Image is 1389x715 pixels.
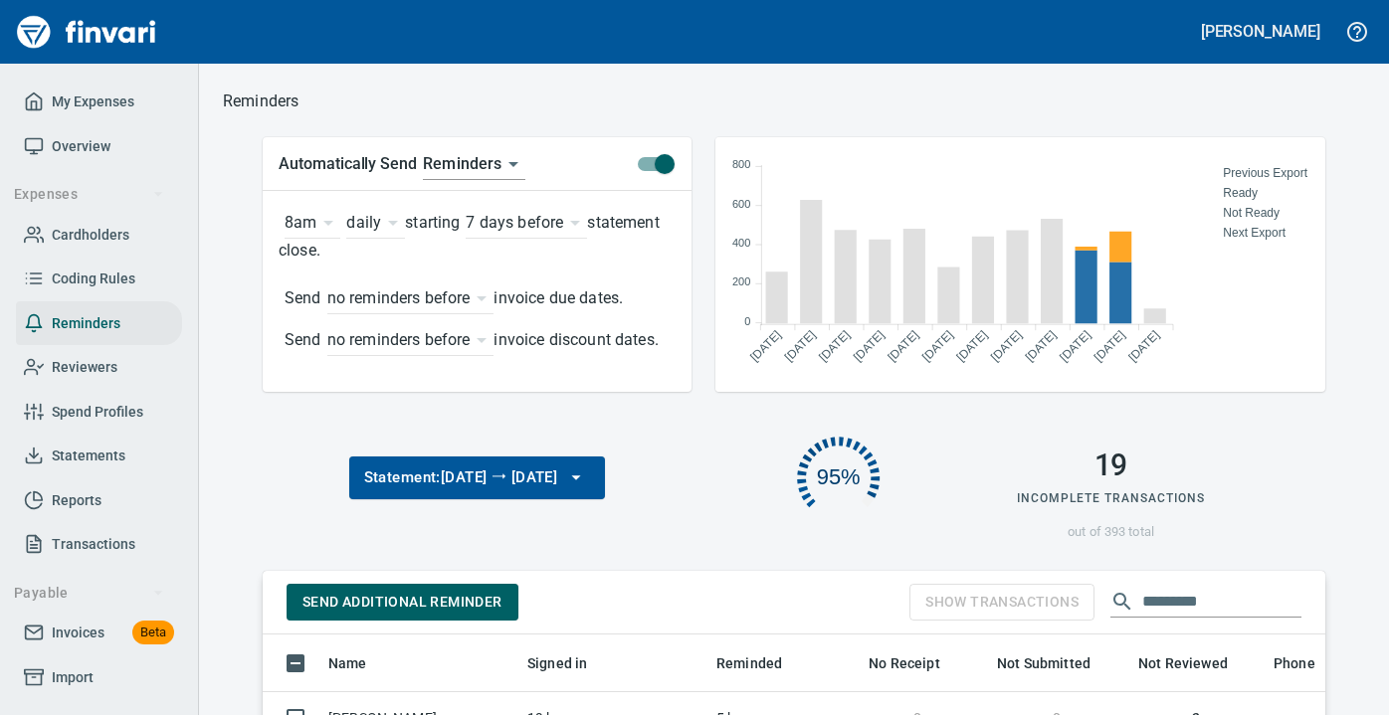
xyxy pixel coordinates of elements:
span: Reminded [716,651,808,675]
span: Not Reviewed [1138,651,1254,675]
tspan: [DATE] [1091,328,1128,365]
span: Reports [52,488,101,513]
span: Cardholders [52,223,129,248]
span: Not Reviewed [1138,651,1228,675]
span: Signed in [527,651,587,675]
button: Expenses [6,176,172,213]
a: Transactions [16,522,182,567]
span: Transactions [52,532,135,557]
a: InvoicesBeta [16,611,182,655]
span: Reminded [716,651,782,675]
span: Phone [1274,651,1341,675]
a: Coding Rules [16,257,182,301]
span: Not Submitted [997,651,1091,675]
span: Automatically Send [279,154,525,173]
tspan: 400 [732,237,750,249]
tspan: [DATE] [1057,328,1093,365]
span: Beta [132,622,174,644]
tspan: 200 [732,275,750,287]
a: Statements [16,434,182,478]
span: Incomplete Transactions [1017,491,1205,505]
button: Payable [6,575,172,612]
a: Reviewers [16,345,182,390]
tspan: 0 [744,315,750,327]
div: daily [346,207,405,239]
span: Name [328,651,393,675]
div: 7 days before [466,207,587,239]
span: Signed in [527,651,613,675]
button: [PERSON_NAME] [1196,16,1325,47]
div: 374 of 393 complete. [715,416,963,547]
button: 19Incomplete Transactionsout of 393 total [987,416,1235,547]
tspan: 800 [732,158,750,170]
span: Overview [52,134,110,159]
span: Previous Export [1223,166,1307,180]
p: Reminders [223,89,298,113]
div: 8am [285,207,340,239]
a: Reminders [16,301,182,346]
tspan: [DATE] [782,328,819,365]
span: No Receipt [869,651,940,675]
span: Not Submitted [997,651,1116,675]
tspan: [DATE] [885,328,921,365]
div: 7 days before [327,324,495,356]
p: starting [405,213,460,232]
p: invoice discount dates. [494,328,658,352]
tspan: [DATE] [816,328,853,365]
p: Send [285,328,321,352]
button: Statement:[DATE] ⭢ [DATE] [349,456,606,498]
tspan: [DATE] [851,328,888,365]
div: 7 days before [327,282,495,314]
tspan: [DATE] [1023,328,1060,365]
img: Finvari [12,8,161,56]
tspan: 600 [732,198,750,210]
span: Spend Profiles [52,400,143,425]
tspan: [DATE] [919,328,956,365]
h5: [PERSON_NAME] [1201,21,1320,42]
a: My Expenses [16,80,182,124]
h2: 19 [987,447,1235,483]
span: Phone [1274,651,1315,675]
span: My Expenses [52,89,134,114]
span: Send Additional Reminder [302,590,502,615]
span: Statements [52,444,125,468]
span: Import [52,665,94,690]
div: Reminders [423,148,525,180]
span: Reviewers [52,355,117,380]
a: Import [16,655,182,700]
span: Reminders [52,311,120,336]
span: Coding Rules [52,267,135,291]
button: Send Additional Reminder [287,584,518,621]
tspan: [DATE] [1125,328,1162,365]
span: Not Ready [1223,206,1280,220]
span: Invoices [52,621,104,645]
tspan: [DATE] [988,328,1025,365]
span: Ready [1223,186,1258,200]
span: Next Export [1223,226,1286,240]
a: Reports [16,478,182,523]
nav: breadcrumb [223,89,298,113]
span: No Receipt [869,651,966,675]
p: invoice due dates. [494,286,623,310]
span: Flags [677,651,700,675]
tspan: [DATE] [954,328,991,365]
span: Expenses [14,182,164,207]
p: Send [285,286,321,310]
a: Cardholders [16,213,182,258]
tspan: [DATE] [747,328,784,365]
a: Spend Profiles [16,390,182,435]
span: Name [328,651,367,675]
span: Statement: [DATE] ⭢ [DATE] [364,464,584,490]
p: out of 393 total [987,522,1235,542]
span: Payable [14,581,164,606]
a: Overview [16,124,182,169]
